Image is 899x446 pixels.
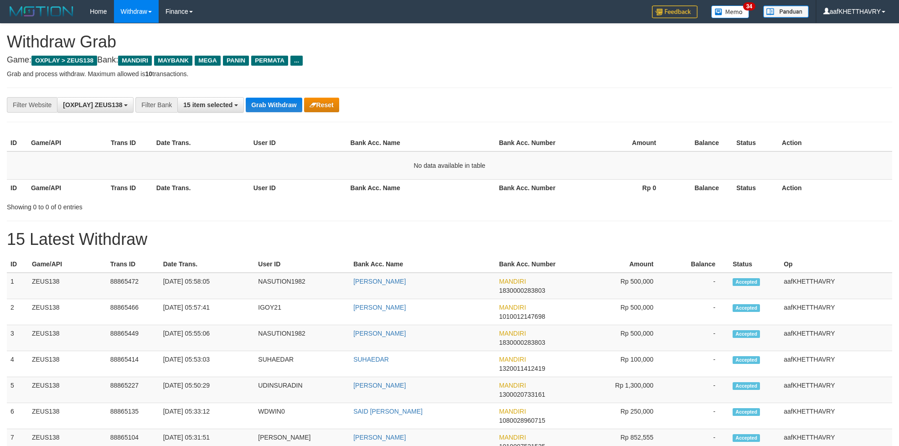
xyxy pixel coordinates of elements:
[780,273,892,299] td: aafKHETTHAVRY
[107,377,160,403] td: 88865227
[7,299,28,325] td: 2
[652,5,697,18] img: Feedback.jpg
[7,151,892,180] td: No data available in table
[28,377,107,403] td: ZEUS138
[350,256,496,273] th: Bank Acc. Name
[153,135,250,151] th: Date Trans.
[353,356,389,363] a: SUHAEDAR
[733,408,760,416] span: Accepted
[353,330,406,337] a: [PERSON_NAME]
[353,434,406,441] a: [PERSON_NAME]
[780,299,892,325] td: aafKHETTHAVRY
[733,179,778,196] th: Status
[667,325,729,351] td: -
[7,179,27,196] th: ID
[223,56,249,66] span: PANIN
[347,179,496,196] th: Bank Acc. Name
[27,179,107,196] th: Game/API
[499,339,545,346] span: Copy 1830000283803 to clipboard
[118,56,152,66] span: MANDIRI
[107,273,160,299] td: 88865472
[778,179,892,196] th: Action
[7,5,76,18] img: MOTION_logo.png
[195,56,221,66] span: MEGA
[254,256,350,273] th: User ID
[575,179,670,196] th: Rp 0
[28,403,107,429] td: ZEUS138
[7,97,57,113] div: Filter Website
[733,330,760,338] span: Accepted
[667,403,729,429] td: -
[499,313,545,320] span: Copy 1010012147698 to clipboard
[28,273,107,299] td: ZEUS138
[7,403,28,429] td: 6
[160,256,255,273] th: Date Trans.
[7,351,28,377] td: 4
[353,304,406,311] a: [PERSON_NAME]
[107,403,160,429] td: 88865135
[778,135,892,151] th: Action
[780,325,892,351] td: aafKHETTHAVRY
[7,325,28,351] td: 3
[353,382,406,389] a: [PERSON_NAME]
[575,135,670,151] th: Amount
[499,287,545,294] span: Copy 1830000283803 to clipboard
[729,256,780,273] th: Status
[499,356,526,363] span: MANDIRI
[160,377,255,403] td: [DATE] 05:50:29
[574,325,667,351] td: Rp 500,000
[733,382,760,390] span: Accepted
[154,56,192,66] span: MAYBANK
[160,351,255,377] td: [DATE] 05:53:03
[499,391,545,398] span: Copy 1300020733161 to clipboard
[290,56,303,66] span: ...
[107,325,160,351] td: 88865449
[780,256,892,273] th: Op
[574,403,667,429] td: Rp 250,000
[733,278,760,286] span: Accepted
[107,351,160,377] td: 88865414
[254,325,350,351] td: NASUTION1982
[250,135,347,151] th: User ID
[254,351,350,377] td: SUHAEDAR
[254,273,350,299] td: NASUTION1982
[574,351,667,377] td: Rp 100,000
[183,101,232,109] span: 15 item selected
[347,135,496,151] th: Bank Acc. Name
[780,403,892,429] td: aafKHETTHAVRY
[7,69,892,78] p: Grab and process withdraw. Maximum allowed is transactions.
[63,101,122,109] span: [OXPLAY] ZEUS138
[7,377,28,403] td: 5
[495,135,575,151] th: Bank Acc. Number
[153,179,250,196] th: Date Trans.
[254,299,350,325] td: IGOY21
[177,97,244,113] button: 15 item selected
[711,5,749,18] img: Button%20Memo.svg
[353,278,406,285] a: [PERSON_NAME]
[31,56,97,66] span: OXPLAY > ZEUS138
[667,256,729,273] th: Balance
[160,403,255,429] td: [DATE] 05:33:12
[667,299,729,325] td: -
[763,5,809,18] img: panduan.png
[499,417,545,424] span: Copy 1080028960715 to clipboard
[7,230,892,249] h1: 15 Latest Withdraw
[743,2,755,10] span: 34
[353,408,423,415] a: SAID [PERSON_NAME]
[107,179,153,196] th: Trans ID
[57,97,134,113] button: [OXPLAY] ZEUS138
[28,325,107,351] td: ZEUS138
[733,304,760,312] span: Accepted
[7,273,28,299] td: 1
[7,33,892,51] h1: Withdraw Grab
[250,179,347,196] th: User ID
[499,278,526,285] span: MANDIRI
[254,377,350,403] td: UDINSURADIN
[499,382,526,389] span: MANDIRI
[251,56,288,66] span: PERMATA
[28,351,107,377] td: ZEUS138
[733,356,760,364] span: Accepted
[574,299,667,325] td: Rp 500,000
[780,351,892,377] td: aafKHETTHAVRY
[574,377,667,403] td: Rp 1,300,000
